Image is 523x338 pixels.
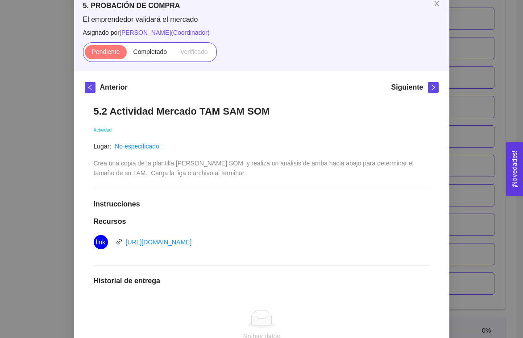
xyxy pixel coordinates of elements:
[83,28,440,37] span: Asignado por
[94,200,430,209] h1: Instrucciones
[116,239,122,245] span: link
[115,143,159,150] a: No especificado
[94,141,112,151] article: Lugar:
[94,160,415,177] span: Crea una copia de la plantilla [PERSON_NAME] SOM y realiza un análisis de arriba hacia abajo para...
[126,239,192,246] a: [URL][DOMAIN_NAME]
[100,82,128,93] h5: Anterior
[85,82,95,93] button: left
[120,29,210,36] span: [PERSON_NAME] ( Coordinador )
[94,105,430,117] h1: 5.2 Actividad Mercado TAM SAM SOM
[94,217,430,226] h1: Recursos
[133,48,167,55] span: Completado
[83,15,440,25] span: El emprendedor validará el mercado
[94,128,112,132] span: Actividad
[83,0,440,11] h5: 5. PROBACIÓN DE COMPRA
[91,48,120,55] span: Pendiente
[506,142,523,196] button: Open Feedback Widget
[428,84,438,91] span: right
[94,276,430,285] h1: Historial de entrega
[180,48,208,55] span: Verificado
[96,235,105,249] span: link
[428,82,439,93] button: right
[85,84,95,91] span: left
[391,82,423,93] h5: Siguiente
